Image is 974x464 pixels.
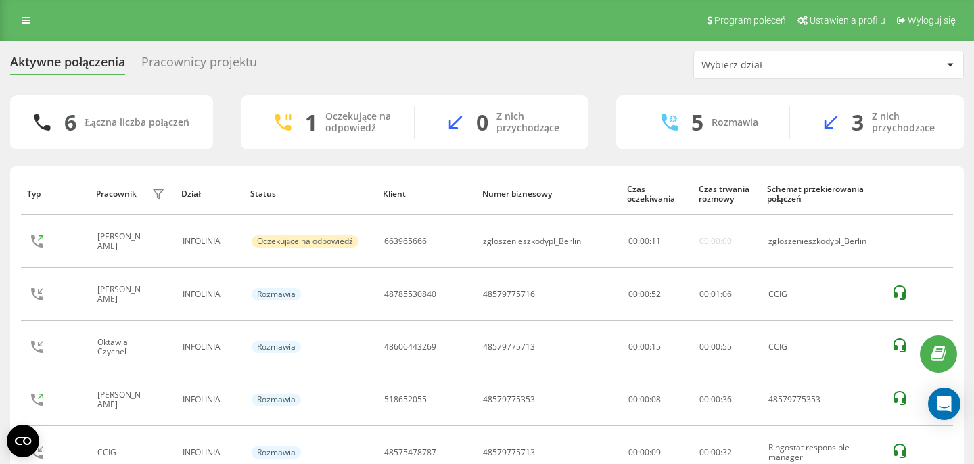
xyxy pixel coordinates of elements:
div: zgloszenieszkodypl_Berlin [483,237,581,246]
div: Pracownik [96,189,137,199]
div: Ringostat responsible manager [768,443,877,463]
div: : : [628,237,661,246]
div: 518652055 [384,395,427,404]
div: CCIG [97,448,120,457]
span: Wyloguj się [908,15,956,26]
div: Oczekujące na odpowiedź [252,235,358,248]
div: : : [699,395,732,404]
div: 48579775353 [768,395,877,404]
div: 48579775353 [483,395,535,404]
div: Klient [383,189,469,199]
div: 1 [305,110,317,135]
span: 36 [722,394,732,405]
div: Aktywne połączenia [10,55,125,76]
span: 00 [699,288,709,300]
div: 00:00:09 [628,448,685,457]
span: 00 [711,394,720,405]
span: Program poleceń [714,15,786,26]
div: [PERSON_NAME] [97,390,148,410]
div: [PERSON_NAME] [97,232,148,252]
div: Status [250,189,370,199]
div: Rozmawia [252,446,301,459]
div: 48575478787 [384,448,436,457]
span: 00 [699,394,709,405]
div: Wybierz dział [701,60,863,71]
div: Open Intercom Messenger [928,388,960,420]
span: 01 [711,288,720,300]
div: zgloszenieszkodypl_Berlin [768,237,877,246]
div: Rozmawia [252,341,301,353]
div: [PERSON_NAME] [97,285,148,304]
div: CCIG [768,342,877,352]
span: 00 [711,341,720,352]
div: 0 [476,110,488,135]
div: 00:00:08 [628,395,685,404]
span: 06 [722,288,732,300]
div: Dział [181,189,237,199]
div: CCIG [768,289,877,299]
div: 48579775716 [483,289,535,299]
div: Rozmawia [252,288,301,300]
div: 00:00:00 [699,237,732,246]
div: 48606443269 [384,342,436,352]
div: INFOLINIA [183,289,237,299]
div: : : [699,342,732,352]
div: : : [699,289,732,299]
div: Typ [27,189,83,199]
div: Czas oczekiwania [627,185,686,204]
div: 5 [691,110,703,135]
span: Ustawienia profilu [810,15,885,26]
div: 48579775713 [483,342,535,352]
div: Schemat przekierowania połączeń [767,185,878,204]
div: Rozmawia [252,394,301,406]
span: 00 [628,235,638,247]
span: 00 [699,446,709,458]
button: Open CMP widget [7,425,39,457]
div: 663965666 [384,237,427,246]
div: 3 [852,110,864,135]
span: 00 [711,446,720,458]
div: Z nich przychodzące [872,111,944,134]
span: 55 [722,341,732,352]
div: Pracownicy projektu [141,55,257,76]
div: Numer biznesowy [482,189,615,199]
div: Rozmawia [712,117,758,129]
span: 00 [640,235,649,247]
div: Z nich przychodzące [496,111,568,134]
div: 00:00:15 [628,342,685,352]
span: 11 [651,235,661,247]
div: 6 [64,110,76,135]
div: Łączna liczba połączeń [85,117,189,129]
div: Oczekujące na odpowiedź [325,111,394,134]
div: INFOLINIA [183,237,237,246]
span: 00 [699,341,709,352]
div: 48579775713 [483,448,535,457]
div: INFOLINIA [183,342,237,352]
div: Czas trwania rozmowy [699,185,755,204]
div: INFOLINIA [183,395,237,404]
div: 48785530840 [384,289,436,299]
span: 32 [722,446,732,458]
div: 00:00:52 [628,289,685,299]
div: INFOLINIA [183,448,237,457]
div: Oktawia Czychel [97,338,148,357]
div: : : [699,448,732,457]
